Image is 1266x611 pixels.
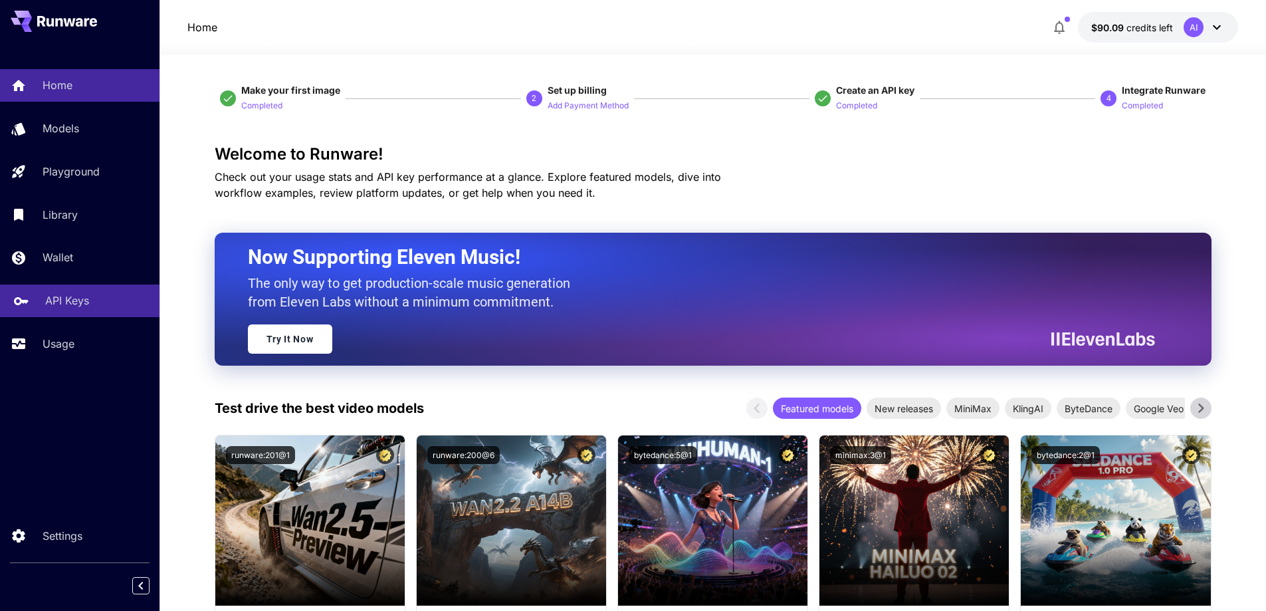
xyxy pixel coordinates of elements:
[1091,22,1126,33] span: $90.09
[1122,100,1163,112] p: Completed
[1031,446,1100,464] button: bytedance:2@1
[187,19,217,35] a: Home
[43,336,74,352] p: Usage
[548,100,629,112] p: Add Payment Method
[45,293,89,308] p: API Keys
[773,402,861,416] span: Featured models
[1122,97,1163,113] button: Completed
[836,84,914,96] span: Create an API key
[215,145,1212,164] h3: Welcome to Runware!
[43,164,100,180] p: Playground
[215,170,721,199] span: Check out your usage stats and API key performance at a glance. Explore featured models, dive int...
[417,435,606,606] img: alt
[1122,84,1206,96] span: Integrate Runware
[187,19,217,35] nav: breadcrumb
[532,92,536,104] p: 2
[43,249,73,265] p: Wallet
[946,402,1000,416] span: MiniMax
[215,398,424,418] p: Test drive the best video models
[1184,17,1204,37] div: AI
[248,245,1145,270] h2: Now Supporting Eleven Music!
[779,446,797,464] button: Certified Model – Vetted for best performance and includes a commercial license.
[618,435,807,606] img: alt
[43,77,72,93] p: Home
[867,398,941,419] div: New releases
[836,100,877,112] p: Completed
[1107,92,1111,104] p: 4
[376,446,394,464] button: Certified Model – Vetted for best performance and includes a commercial license.
[980,446,998,464] button: Certified Model – Vetted for best performance and includes a commercial license.
[241,97,282,113] button: Completed
[836,97,877,113] button: Completed
[946,398,1000,419] div: MiniMax
[427,446,500,464] button: runware:200@6
[867,402,941,416] span: New releases
[1126,22,1173,33] span: credits left
[43,528,82,544] p: Settings
[1126,402,1192,416] span: Google Veo
[1005,398,1051,419] div: KlingAI
[548,84,607,96] span: Set up billing
[43,120,79,136] p: Models
[819,435,1009,606] img: alt
[132,577,150,594] button: Collapse sidebar
[1182,446,1200,464] button: Certified Model – Vetted for best performance and includes a commercial license.
[548,97,629,113] button: Add Payment Method
[830,446,891,464] button: minimax:3@1
[629,446,697,464] button: bytedance:5@1
[241,100,282,112] p: Completed
[248,274,580,311] p: The only way to get production-scale music generation from Eleven Labs without a minimum commitment.
[773,398,861,419] div: Featured models
[43,207,78,223] p: Library
[1005,402,1051,416] span: KlingAI
[248,324,332,354] a: Try It Now
[1057,398,1120,419] div: ByteDance
[1091,21,1173,35] div: $90.0853
[1126,398,1192,419] div: Google Veo
[226,446,295,464] button: runware:201@1
[1057,402,1120,416] span: ByteDance
[241,84,340,96] span: Make your first image
[1021,435,1210,606] img: alt
[578,446,595,464] button: Certified Model – Vetted for best performance and includes a commercial license.
[142,574,159,598] div: Collapse sidebar
[1078,12,1238,43] button: $90.0853AI
[215,435,405,606] img: alt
